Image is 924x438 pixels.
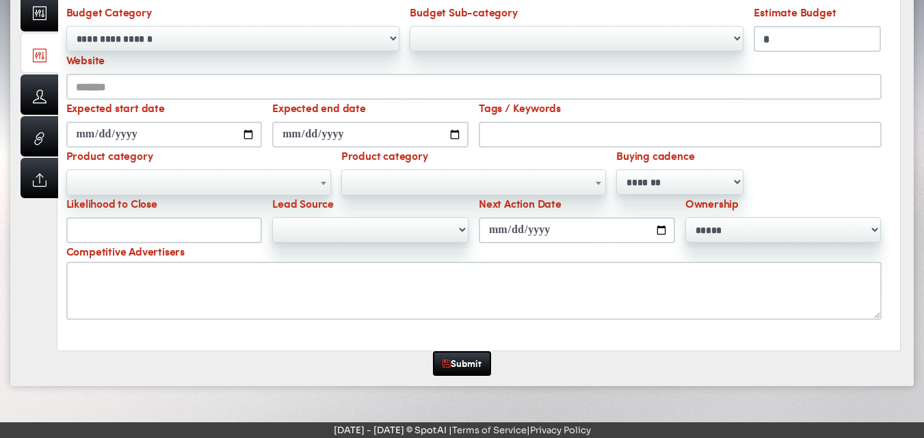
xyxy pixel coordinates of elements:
label: Lead Source [272,195,334,214]
label: Website [66,52,105,70]
label: Product category [341,148,428,166]
label: Expected start date [66,100,165,118]
label: Expected end date [272,100,366,118]
label: Estimate Budget [754,4,836,23]
label: Ownership [685,195,739,214]
label: Next Action Date [479,195,562,214]
button: Submit [433,351,491,376]
label: Budget Sub-category [410,4,517,23]
label: Buying cadence [616,148,694,166]
label: Budget Category [66,4,152,23]
label: Tags / Keywords [479,100,561,118]
label: Likelihood to Close [66,195,157,214]
a: Terms of Service [452,424,527,436]
label: Product category [66,148,153,166]
label: Competitive Advertisers [66,243,185,262]
a: Privacy Policy [530,424,591,436]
